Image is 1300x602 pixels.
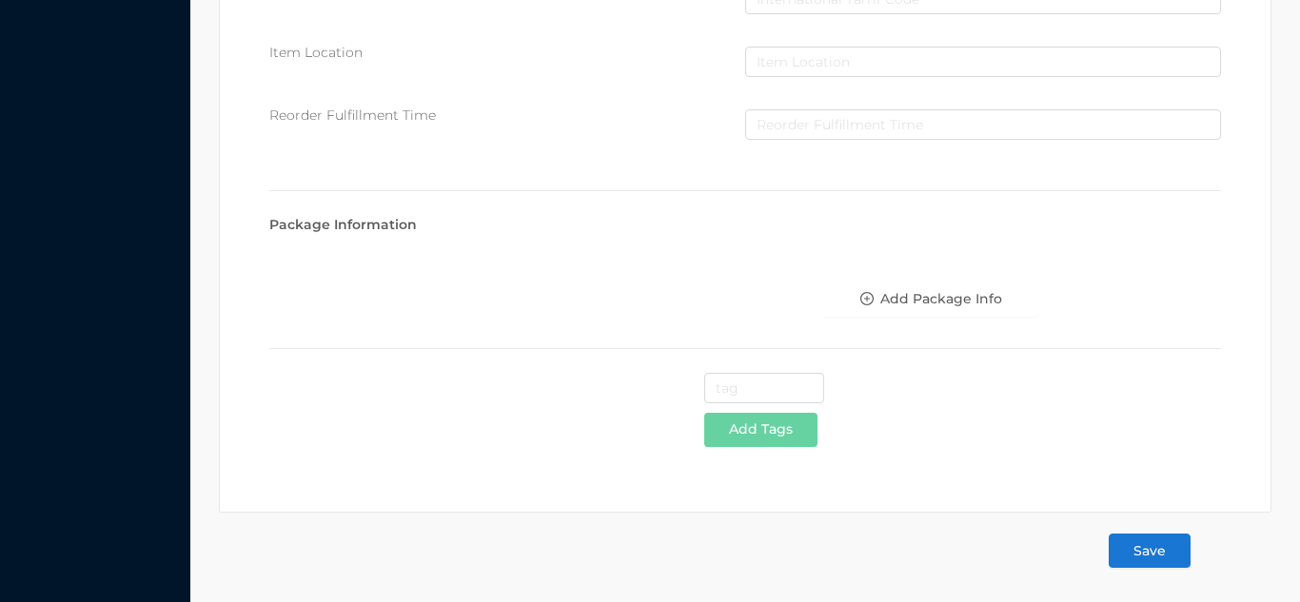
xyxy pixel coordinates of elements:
[269,215,1221,235] div: Package Information
[1109,534,1191,568] button: Save
[704,373,825,403] input: tag
[269,106,745,126] div: Reorder Fulfillment Time
[745,109,1221,140] input: Reorder Fulfillment Time
[824,282,1038,317] button: icon: plus-circle-oAdd Package Info
[745,47,1221,77] input: Item Location
[269,43,745,63] div: Item Location
[704,413,817,447] button: Add Tags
